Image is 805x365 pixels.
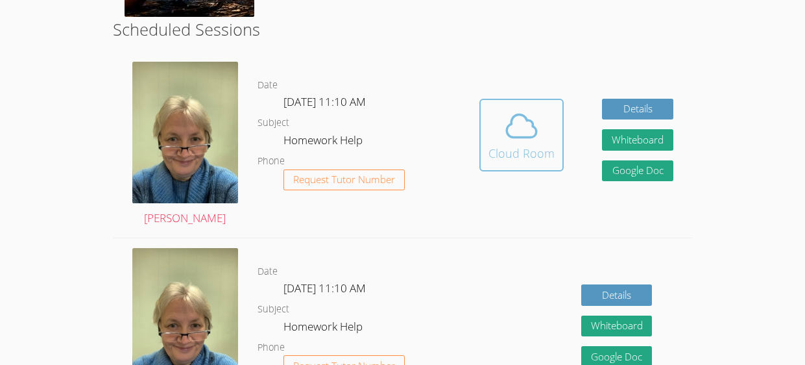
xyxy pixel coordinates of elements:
[283,94,366,109] span: [DATE] 11:10 AM
[581,284,653,306] a: Details
[258,264,278,280] dt: Date
[258,301,289,318] dt: Subject
[258,340,285,356] dt: Phone
[258,115,289,131] dt: Subject
[283,170,405,191] button: Request Tutor Number
[283,318,365,340] dd: Homework Help
[602,129,673,151] button: Whiteboard
[283,281,366,296] span: [DATE] 11:10 AM
[132,62,238,203] img: avatar.png
[132,62,238,228] a: [PERSON_NAME]
[258,77,278,94] dt: Date
[258,153,285,170] dt: Phone
[488,144,555,162] div: Cloud Room
[602,99,673,120] a: Details
[293,175,395,184] span: Request Tutor Number
[581,316,653,337] button: Whiteboard
[283,131,365,153] dd: Homework Help
[113,17,693,42] h2: Scheduled Sessions
[602,160,673,182] a: Google Doc
[479,99,564,171] button: Cloud Room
